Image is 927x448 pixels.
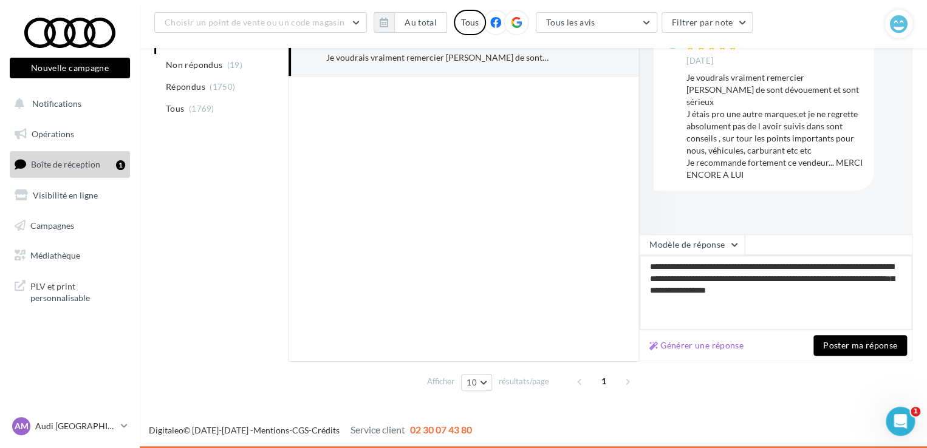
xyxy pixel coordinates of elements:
a: Médiathèque [7,243,132,268]
span: Non répondus [166,59,222,71]
span: PLV et print personnalisable [30,278,125,304]
button: Au total [374,12,447,33]
span: AM [15,420,29,432]
span: (1750) [210,82,235,92]
span: Boîte de réception [31,159,100,169]
span: 1 [594,372,614,391]
button: 10 [461,374,492,391]
span: Afficher [427,376,454,387]
div: 1 [116,160,125,170]
a: PLV et print personnalisable [7,273,132,309]
button: Choisir un point de vente ou un code magasin [154,12,367,33]
a: Boîte de réception1 [7,151,132,177]
a: Mentions [253,425,289,435]
a: AM Audi [GEOGRAPHIC_DATA] [10,415,130,438]
div: Tous [454,10,486,35]
span: Service client [351,424,405,435]
span: Médiathèque [30,250,80,260]
a: CGS [292,425,309,435]
span: © [DATE]-[DATE] - - - [149,425,472,435]
a: Opérations [7,121,132,147]
span: Campagnes [30,220,74,230]
a: Campagnes [7,213,132,239]
span: résultats/page [499,376,549,387]
p: Audi [GEOGRAPHIC_DATA] [35,420,116,432]
span: Tous [166,103,184,115]
div: Je voudrais vraiment remercier [PERSON_NAME] de sont dévouement et sont sérieux J étais pro une a... [326,52,549,64]
span: Opérations [32,129,74,139]
span: Notifications [32,98,81,109]
span: Répondus [166,81,205,93]
a: Crédits [312,425,340,435]
span: (1769) [189,104,214,114]
div: Je voudrais vraiment remercier [PERSON_NAME] de sont dévouement et sont sérieux J étais pro une a... [686,72,864,181]
button: Tous les avis [536,12,657,33]
button: Au total [394,12,447,33]
span: (19) [227,60,242,70]
iframe: Intercom live chat [886,407,915,436]
span: Choisir un point de vente ou un code magasin [165,17,344,27]
span: Visibilité en ligne [33,190,98,200]
span: Tous les avis [546,17,595,27]
span: 10 [467,378,477,387]
a: Visibilité en ligne [7,183,132,208]
button: Modèle de réponse [639,234,745,255]
button: Filtrer par note [662,12,753,33]
button: Générer une réponse [645,338,748,353]
button: Notifications [7,91,128,117]
button: Nouvelle campagne [10,58,130,78]
button: Poster ma réponse [813,335,907,356]
span: 1 [911,407,920,416]
span: 02 30 07 43 80 [410,424,472,435]
span: [DATE] [686,56,713,67]
a: Digitaleo [149,425,183,435]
